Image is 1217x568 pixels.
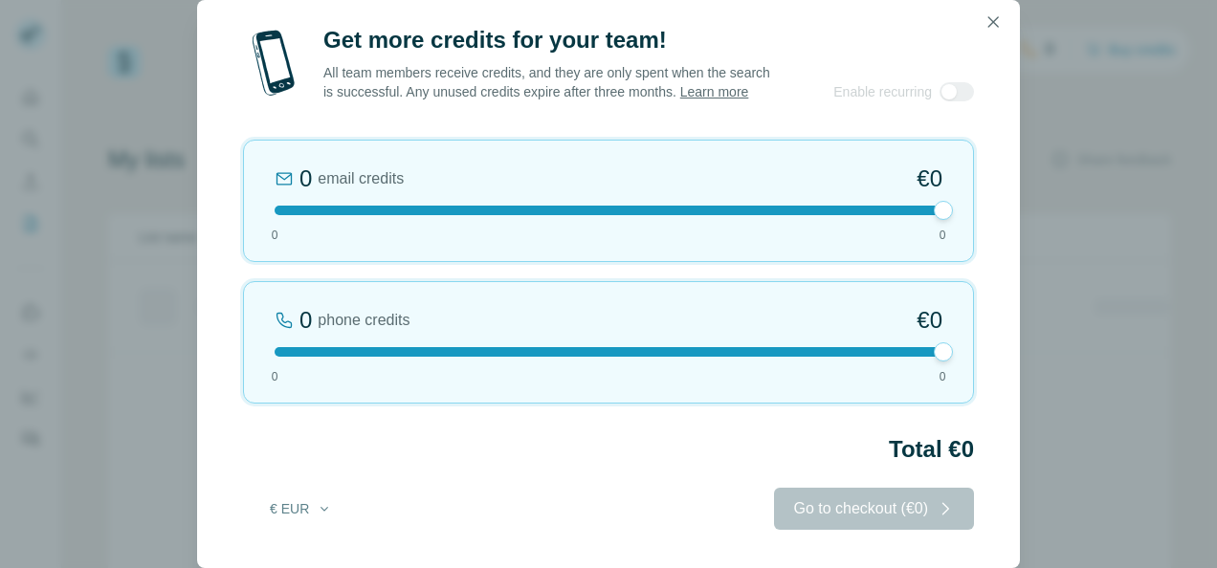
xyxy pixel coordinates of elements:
a: Learn more [680,84,749,99]
span: €0 [917,305,942,336]
p: All team members receive credits, and they are only spent when the search is successful. Any unus... [323,63,772,101]
span: 0 [940,368,946,385]
div: 0 [299,164,312,194]
span: 0 [272,227,278,244]
span: Enable recurring [833,82,932,101]
button: € EUR [256,492,345,526]
span: phone credits [318,309,409,332]
div: 0 [299,305,312,336]
span: 0 [940,227,946,244]
span: email credits [318,167,404,190]
span: €0 [917,164,942,194]
img: mobile-phone [243,25,304,101]
h2: Total €0 [243,434,974,465]
span: 0 [272,368,278,385]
